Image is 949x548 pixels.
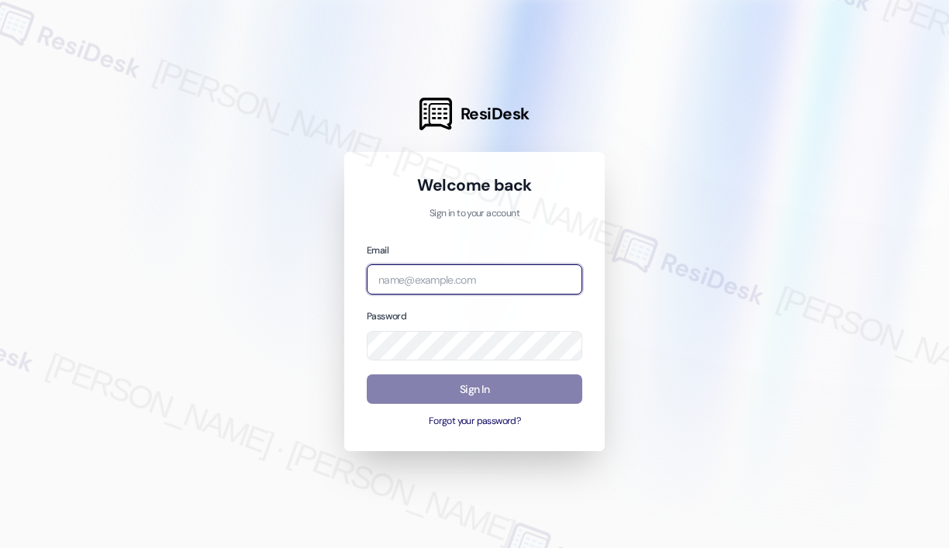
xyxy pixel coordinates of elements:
[461,103,530,125] span: ResiDesk
[367,415,582,429] button: Forgot your password?
[419,98,452,130] img: ResiDesk Logo
[367,264,582,295] input: name@example.com
[367,310,406,322] label: Password
[367,174,582,196] h1: Welcome back
[367,207,582,221] p: Sign in to your account
[367,374,582,405] button: Sign In
[367,244,388,257] label: Email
